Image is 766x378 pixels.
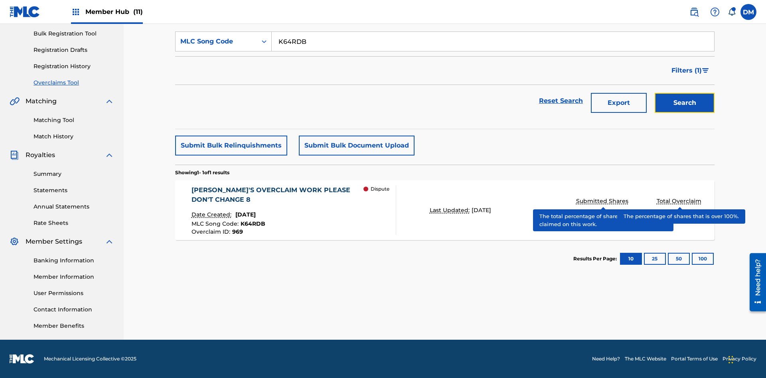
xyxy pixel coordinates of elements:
img: help [710,7,720,17]
p: Date Created: [191,211,233,219]
iframe: Resource Center [744,250,766,315]
form: Search Form [175,31,715,117]
iframe: Chat Widget [726,340,766,378]
img: MLC Logo [10,6,40,18]
div: Help [707,4,723,20]
span: K64RDB [241,220,265,227]
span: Member Hub [85,7,143,16]
span: 969 [232,228,243,235]
span: 220 % [590,208,616,222]
span: MLC Song Code : [191,220,241,227]
a: Reset Search [535,92,587,110]
a: Banking Information [34,256,114,265]
a: Public Search [686,4,702,20]
a: Contact Information [34,305,114,314]
div: Notifications [728,8,736,16]
button: 10 [620,253,642,265]
button: Submit Bulk Document Upload [299,136,415,156]
a: The MLC Website [625,355,666,362]
button: 50 [668,253,690,265]
a: [PERSON_NAME]'S OVERCLAIM WORK PLEASE DON'T CHANGE 8Date Created:[DATE]MLC Song Code:K64RDBOvercl... [175,180,715,240]
a: Rate Sheets [34,219,114,227]
img: filter [702,68,709,73]
a: Summary [34,170,114,178]
button: Filters (1) [667,61,715,81]
a: Registration History [34,62,114,71]
a: Portal Terms of Use [671,355,718,362]
a: Statements [34,186,114,195]
button: Search [655,93,715,113]
p: Last Updated: [430,206,472,215]
p: Showing 1 - 1 of 1 results [175,169,229,176]
a: Overclaims Tool [34,79,114,87]
span: Member Settings [26,237,82,246]
button: Submit Bulk Relinquishments [175,136,287,156]
div: MLC Song Code [180,37,252,46]
img: expand [105,96,114,106]
span: (11) [133,8,143,16]
img: Royalties [10,150,19,160]
img: Top Rightsholders [71,7,81,17]
span: Overclaim ID : [191,228,232,235]
button: Export [591,93,647,113]
span: Mechanical Licensing Collective © 2025 [44,355,136,362]
a: Member Benefits [34,322,114,330]
span: 120 % [668,208,692,222]
a: Member Information [34,273,114,281]
span: Filters ( 1 ) [671,66,702,75]
p: Total Overclaim [657,197,703,205]
img: Member Settings [10,237,19,246]
a: Registration Drafts [34,46,114,54]
span: [DATE] [235,211,256,218]
img: expand [105,237,114,246]
a: Annual Statements [34,203,114,211]
a: Bulk Registration Tool [34,30,114,38]
img: logo [10,354,34,364]
a: User Permissions [34,289,114,297]
a: Need Help? [592,355,620,362]
a: Privacy Policy [723,355,756,362]
div: Drag [728,348,733,372]
div: [PERSON_NAME]'S OVERCLAIM WORK PLEASE DON'T CHANGE 8 [191,185,364,205]
button: 25 [644,253,666,265]
span: Matching [26,96,57,106]
p: Results Per Page: [573,255,619,262]
img: search [689,7,699,17]
a: Matching Tool [34,116,114,124]
button: 100 [692,253,714,265]
span: [DATE] [472,207,491,214]
a: Match History [34,132,114,141]
div: User Menu [740,4,756,20]
span: Royalties [26,150,55,160]
p: Submitted Shares [576,197,630,205]
img: expand [105,150,114,160]
p: Dispute [371,185,389,193]
img: Matching [10,96,20,106]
